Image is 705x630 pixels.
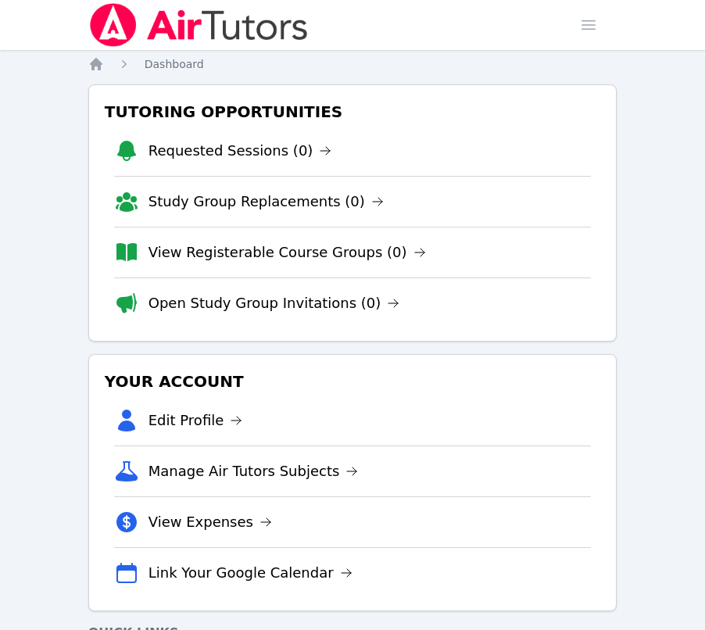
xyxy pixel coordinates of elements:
[149,511,272,533] a: View Expenses
[149,242,426,263] a: View Registerable Course Groups (0)
[149,410,243,431] a: Edit Profile
[149,140,332,162] a: Requested Sessions (0)
[145,56,204,72] a: Dashboard
[88,56,617,72] nav: Breadcrumb
[149,191,384,213] a: Study Group Replacements (0)
[149,460,359,482] a: Manage Air Tutors Subjects
[145,58,204,70] span: Dashboard
[102,367,604,396] h3: Your Account
[149,292,400,314] a: Open Study Group Invitations (0)
[149,562,352,584] a: Link Your Google Calendar
[102,98,604,126] h3: Tutoring Opportunities
[88,3,310,47] img: Air Tutors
